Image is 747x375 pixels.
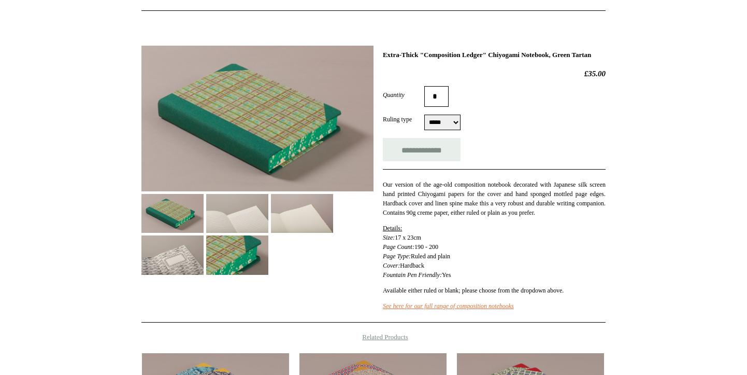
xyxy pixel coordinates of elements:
[141,46,373,191] img: Extra-Thick "Composition Ledger" Chiyogami Notebook, Green Tartan
[383,51,606,59] h1: Extra-Thick "Composition Ledger" Chiyogami Notebook, Green Tartan
[383,90,424,100] label: Quantity
[383,115,424,124] label: Ruling type
[383,271,442,279] em: Fountain Pen Friendly:
[141,194,204,233] img: Extra-Thick "Composition Ledger" Chiyogami Notebook, Green Tartan
[383,302,514,310] a: See here for our full range of composition notebooks
[442,271,451,279] span: Yes
[400,262,424,269] span: Hardback
[414,243,438,251] span: 190 - 200
[395,234,421,241] span: 17 x 23cm
[206,194,268,233] img: Extra-Thick "Composition Ledger" Chiyogami Notebook, Green Tartan
[383,225,402,232] span: Details:
[383,234,395,241] em: Size:
[383,243,414,251] em: Page Count:
[141,235,204,274] img: Extra-Thick "Composition Ledger" Chiyogami Notebook, Green Tartan
[383,253,411,260] em: Page Type:
[383,286,606,295] p: Available either ruled or blank; please choose from the dropdown above.
[383,69,606,78] h2: £35.00
[114,333,633,341] h4: Related Products
[383,181,606,216] span: Our version of the age-old composition notebook decorated with Japanese silk screen hand printed ...
[206,235,268,274] img: Extra-Thick "Composition Ledger" Chiyogami Notebook, Green Tartan
[271,194,333,233] img: Extra-Thick "Composition Ledger" Chiyogami Notebook, Green Tartan
[383,262,400,269] em: Cover:
[411,253,450,260] span: Ruled and plain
